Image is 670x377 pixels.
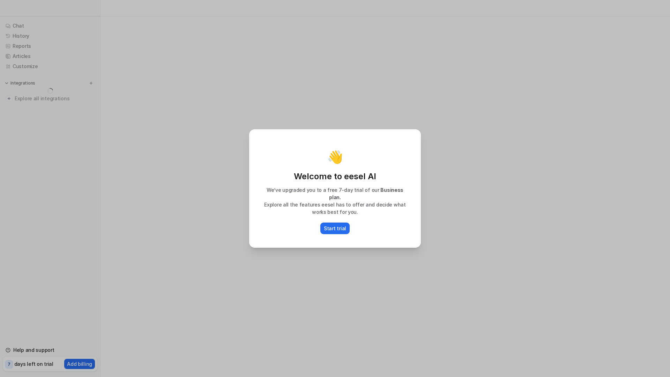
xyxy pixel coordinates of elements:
[324,225,346,232] p: Start trial
[320,223,350,234] button: Start trial
[257,186,413,201] p: We’ve upgraded you to a free 7-day trial of our
[257,201,413,216] p: Explore all the features eesel has to offer and decide what works best for you.
[257,171,413,182] p: Welcome to eesel AI
[327,150,343,164] p: 👋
